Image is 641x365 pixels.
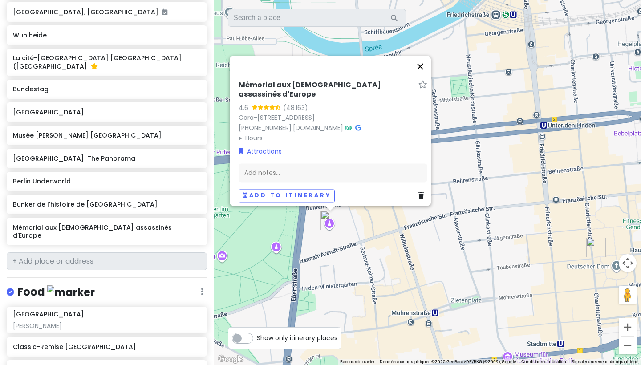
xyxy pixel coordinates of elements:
[13,154,200,162] h6: [GEOGRAPHIC_DATA]. The Panorama
[380,359,516,364] span: Données cartographiques ©2025 GeoBasis-DE/BKG (©2009), Google
[13,54,200,70] h6: La cité-[GEOGRAPHIC_DATA] [GEOGRAPHIC_DATA] ([GEOGRAPHIC_DATA]
[283,103,308,113] div: (48 163)
[216,353,245,365] img: Google
[13,322,200,330] div: [PERSON_NAME]
[521,359,566,364] a: Conditions d'utilisation
[13,8,200,16] h6: [GEOGRAPHIC_DATA], [GEOGRAPHIC_DATA]
[239,103,252,113] div: 4.6
[239,123,292,132] a: [PHONE_NUMBER]
[13,177,200,185] h6: Berlin Underworld
[13,200,200,208] h6: Bunker de l'histoire de [GEOGRAPHIC_DATA]
[239,133,427,143] summary: Hours
[619,286,637,304] button: Faites glisser Pegman sur la carte pour ouvrir Street View
[257,333,337,343] span: Show only itinerary places
[619,254,637,272] button: Commandes de la caméra de la carte
[239,189,335,202] button: Add to itinerary
[355,125,361,131] i: Google Maps
[17,285,95,300] h4: Food
[586,238,606,257] div: Gendarmenmarkt
[7,252,207,270] input: + Add place or address
[13,85,200,93] h6: Bundestag
[91,63,98,69] i: Starred
[340,359,374,365] button: Raccourcis clavier
[239,81,427,143] div: · ·
[418,191,427,201] a: Delete place
[410,56,431,77] button: Fermer
[293,123,343,132] a: [DOMAIN_NAME]
[13,223,200,239] h6: Mémorial aux [DEMOGRAPHIC_DATA] assassinés d'Europe
[162,9,167,15] i: Added to itinerary
[418,81,427,90] a: Star place
[216,353,245,365] a: Ouvrir cette zone dans Google Maps (dans une nouvelle fenêtre)
[619,337,637,354] button: Zoom arrière
[13,108,200,116] h6: [GEOGRAPHIC_DATA]
[239,113,315,122] a: Cora-[STREET_ADDRESS]
[320,211,340,230] div: Mémorial aux Juifs assassinés d'Europe
[13,343,200,351] h6: Classic-Remise [GEOGRAPHIC_DATA]
[619,318,637,336] button: Zoom avant
[572,359,638,364] a: Signaler une erreur cartographique
[239,81,415,99] h6: Mémorial aux [DEMOGRAPHIC_DATA] assassinés d'Europe
[13,310,84,318] h6: [GEOGRAPHIC_DATA]
[345,125,352,131] i: Tripadvisor
[13,31,200,39] h6: Wuhlheide
[13,131,200,139] h6: Musée [PERSON_NAME] [GEOGRAPHIC_DATA]
[228,9,406,27] input: Search a place
[239,146,282,156] a: Attractions
[239,164,427,182] div: Add notes...
[47,285,95,299] img: marker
